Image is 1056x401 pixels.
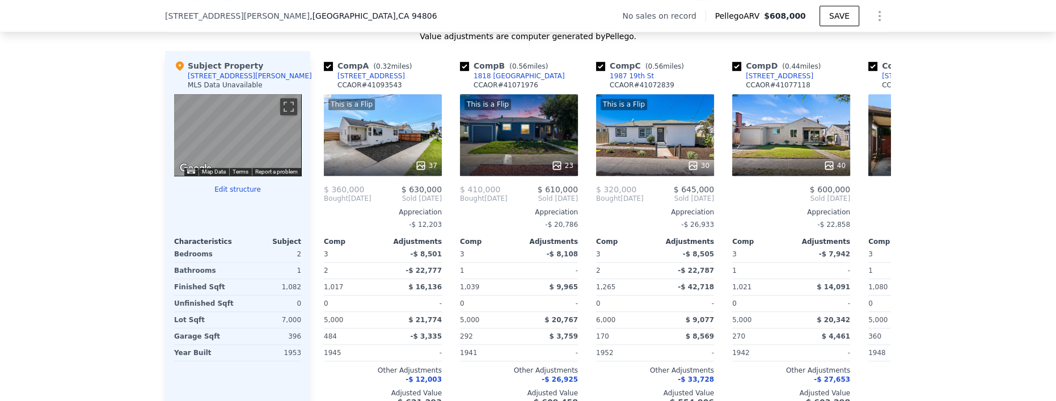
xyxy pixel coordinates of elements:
div: Bathrooms [174,263,235,278]
button: Keyboard shortcuts [187,168,195,174]
span: 170 [596,332,609,340]
span: -$ 22,777 [405,267,442,275]
span: $ 14,091 [817,283,850,291]
div: [STREET_ADDRESS][PERSON_NAME] [882,71,1000,81]
div: Value adjustments are computer generated by Pellego . [165,31,891,42]
button: SAVE [820,6,859,26]
span: 0.56 [648,62,663,70]
a: [STREET_ADDRESS] [732,71,813,81]
div: - [657,296,714,311]
div: - [657,345,714,361]
div: Comp [596,237,655,246]
div: 1 [868,263,925,278]
div: Comp E [868,60,960,71]
span: $ 4,461 [822,332,850,340]
a: [STREET_ADDRESS][PERSON_NAME] [868,71,1000,81]
div: 1 [732,263,789,278]
span: 5,000 [868,316,888,324]
span: 0.32 [376,62,391,70]
div: CCAOR # 41066501 [882,81,947,90]
span: [STREET_ADDRESS][PERSON_NAME] [165,10,310,22]
div: Appreciation [596,208,714,217]
div: This is a Flip [464,99,511,110]
div: Appreciation [460,208,578,217]
div: 1 [460,263,517,278]
span: $ 320,000 [596,185,636,194]
button: Edit structure [174,185,301,194]
span: Sold [DATE] [868,194,986,203]
div: - [521,345,578,361]
span: $ 630,000 [402,185,442,194]
div: [STREET_ADDRESS] [337,71,405,81]
div: 1948 [868,345,925,361]
a: 1818 [GEOGRAPHIC_DATA] [460,71,565,81]
span: 1,080 [868,283,888,291]
span: 484 [324,332,337,340]
div: Comp [732,237,791,246]
span: -$ 7,942 [819,250,850,258]
span: Sold [DATE] [732,194,850,203]
div: - [793,296,850,311]
div: - [385,296,442,311]
span: Bought [324,194,348,203]
span: $ 9,077 [686,316,714,324]
span: $ 20,342 [817,316,850,324]
span: $ 16,136 [408,283,442,291]
div: Adjustments [655,237,714,246]
div: 1953 [240,345,301,361]
span: 1,039 [460,283,479,291]
div: Other Adjustments [324,366,442,375]
div: CCAOR # 41093543 [337,81,402,90]
span: 0.56 [512,62,527,70]
div: 40 [823,160,846,171]
div: Subject [238,237,301,246]
div: Appreciation [324,208,442,217]
span: -$ 22,787 [678,267,714,275]
span: $ 645,000 [674,185,714,194]
button: Map Data [202,168,226,176]
a: Report a problem [255,168,298,175]
span: 0 [460,299,464,307]
span: 292 [460,332,473,340]
div: Street View [174,94,301,176]
span: ( miles) [778,62,825,70]
span: , CA 94806 [396,11,437,20]
span: $608,000 [764,11,806,20]
div: 2 [324,263,381,278]
div: Comp D [732,60,825,71]
span: -$ 8,501 [411,250,442,258]
div: CCAOR # 41077118 [746,81,810,90]
div: 1987 19th St [610,71,654,81]
div: - [521,263,578,278]
a: 1987 19th St [596,71,654,81]
div: Other Adjustments [460,366,578,375]
div: Lot Sqft [174,312,235,328]
div: No sales on record [622,10,705,22]
button: Toggle fullscreen view [280,98,297,115]
a: [STREET_ADDRESS] [324,71,405,81]
div: [STREET_ADDRESS][PERSON_NAME] [188,71,312,81]
div: 396 [240,328,301,344]
div: Other Adjustments [596,366,714,375]
span: 0.44 [785,62,800,70]
div: [DATE] [324,194,371,203]
span: 3 [596,250,601,258]
div: [STREET_ADDRESS] [746,71,813,81]
div: Map [174,94,301,176]
span: Bought [460,194,484,203]
span: -$ 8,505 [683,250,714,258]
span: 5,000 [732,316,751,324]
div: Comp A [324,60,416,71]
div: 2 [596,263,653,278]
span: 0 [324,299,328,307]
span: $ 20,767 [544,316,578,324]
div: Adjustments [791,237,850,246]
span: 1,021 [732,283,751,291]
div: - [521,296,578,311]
div: Comp [460,237,519,246]
span: 0 [868,299,873,307]
span: -$ 22,858 [817,221,850,229]
div: 7,000 [240,312,301,328]
div: 1818 [GEOGRAPHIC_DATA] [474,71,565,81]
span: $ 410,000 [460,185,500,194]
